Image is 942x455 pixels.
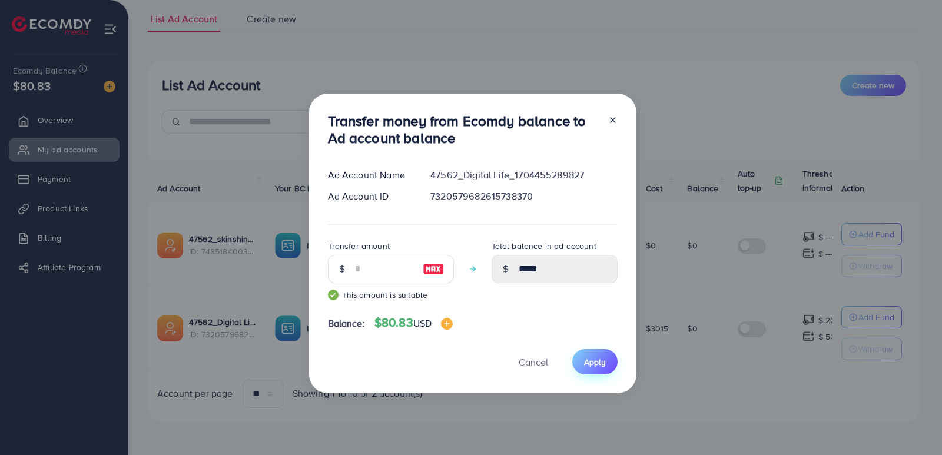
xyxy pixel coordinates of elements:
img: image [441,318,453,330]
span: Balance: [328,317,365,330]
small: This amount is suitable [328,289,454,301]
button: Cancel [504,349,563,374]
span: Apply [584,356,606,368]
div: Ad Account Name [319,168,422,182]
div: 47562_Digital Life_1704455289827 [421,168,626,182]
button: Apply [572,349,618,374]
img: guide [328,290,339,300]
label: Total balance in ad account [492,240,596,252]
h4: $80.83 [374,315,453,330]
iframe: Chat [892,402,933,446]
label: Transfer amount [328,240,390,252]
span: USD [413,317,432,330]
div: 7320579682615738370 [421,190,626,203]
div: Ad Account ID [319,190,422,203]
img: image [423,262,444,276]
h3: Transfer money from Ecomdy balance to Ad account balance [328,112,599,147]
span: Cancel [519,356,548,368]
